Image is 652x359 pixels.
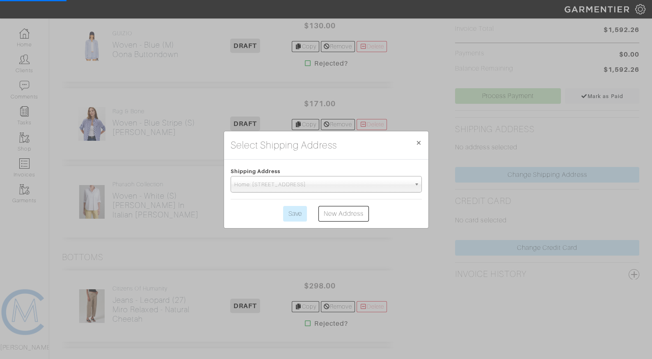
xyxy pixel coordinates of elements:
span: Home: [STREET_ADDRESS] [234,176,411,193]
span: Shipping Address [231,168,281,174]
a: New Address [318,206,369,222]
span: × [416,137,422,148]
h4: Select Shipping Address [231,138,337,153]
input: Save [283,206,307,222]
